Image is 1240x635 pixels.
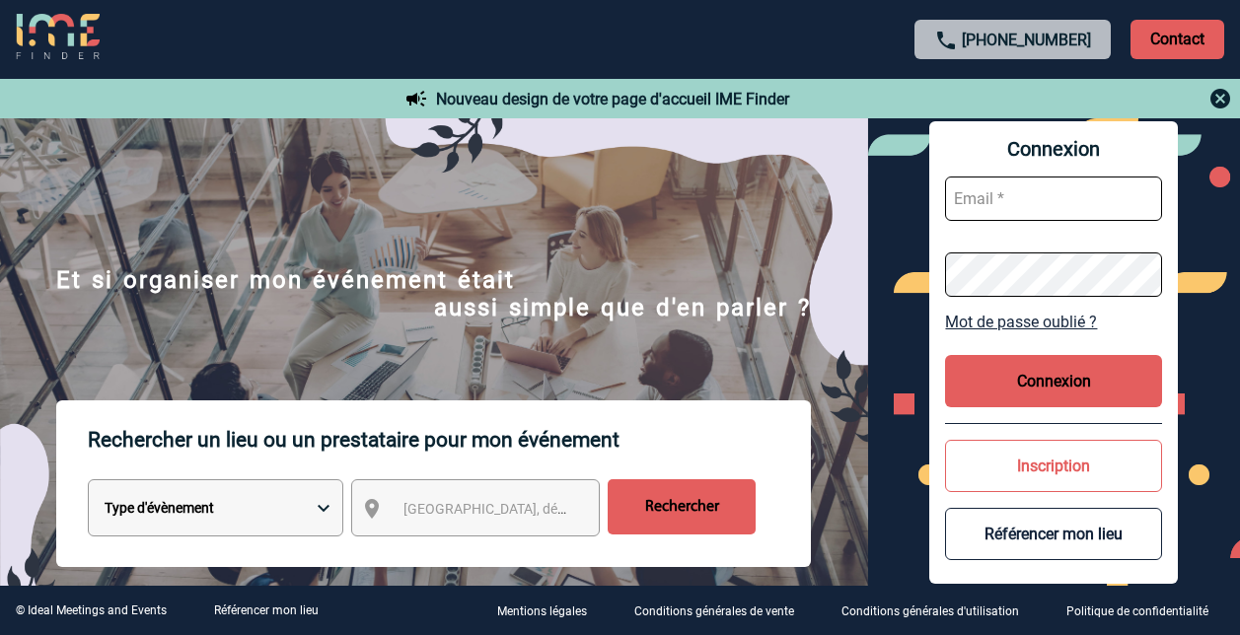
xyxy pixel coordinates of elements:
span: [GEOGRAPHIC_DATA], département, région... [403,501,678,517]
button: Référencer mon lieu [945,508,1162,560]
p: Conditions générales de vente [634,605,794,619]
p: Mentions légales [497,605,587,619]
a: Mot de passe oublié ? [945,313,1162,331]
a: Conditions générales de vente [619,601,826,620]
a: [PHONE_NUMBER] [962,31,1091,49]
a: Mentions légales [481,601,619,620]
input: Rechercher [608,479,756,534]
button: Connexion [945,355,1162,407]
button: Inscription [945,440,1162,492]
p: Conditions générales d'utilisation [841,605,1019,619]
p: Contact [1131,20,1224,59]
a: Référencer mon lieu [214,603,319,617]
p: Rechercher un lieu ou un prestataire pour mon événement [88,400,811,479]
input: Email * [945,176,1162,221]
p: Politique de confidentialité [1066,605,1208,619]
div: © Ideal Meetings and Events [16,603,167,617]
img: call-24-px.png [934,29,958,52]
a: Politique de confidentialité [1051,601,1240,620]
span: Connexion [945,137,1162,161]
a: Conditions générales d'utilisation [826,601,1051,620]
